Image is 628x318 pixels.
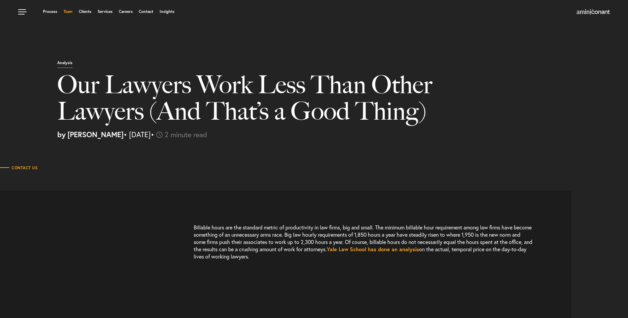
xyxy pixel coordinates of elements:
[156,132,163,138] img: icon-time-light.svg
[43,10,57,14] a: Process
[577,10,610,15] a: Home
[119,10,133,14] a: Careers
[327,246,419,253] a: Yale Law School has done an analysis
[165,130,207,139] span: 2 minute read
[79,10,91,14] a: Clients
[57,131,623,138] p: • [DATE]
[57,71,453,131] h1: Our Lawyers Work Less Than Other Lawyers (And That’s a Good Thing)
[139,10,153,14] a: Contact
[98,10,113,14] a: Services
[57,130,123,139] strong: by [PERSON_NAME]
[151,130,154,139] span: •
[57,61,72,68] p: Analysis
[194,224,534,267] p: Billable hours are the standard metric of productivity in law firms, big and small. The minimum b...
[64,10,72,14] a: Team
[160,10,174,14] a: Insights
[577,9,610,15] img: Amini & Conant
